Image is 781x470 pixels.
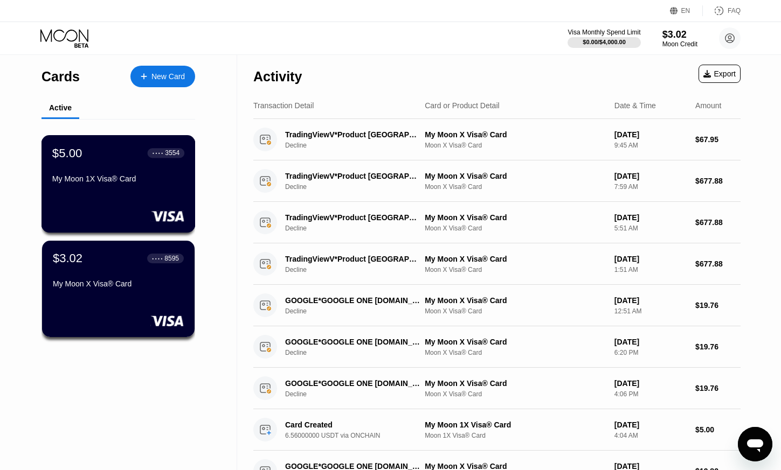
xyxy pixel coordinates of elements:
[695,259,741,268] div: $677.88
[695,384,741,392] div: $19.76
[614,183,687,191] div: 7:59 AM
[614,255,687,263] div: [DATE]
[614,432,687,439] div: 4:04 AM
[614,266,687,273] div: 1:51 AM
[614,296,687,305] div: [DATE]
[425,307,606,315] div: Moon X Visa® Card
[285,338,421,346] div: GOOGLE*GOOGLE ONE [DOMAIN_NAME][URL]
[49,103,72,112] div: Active
[285,390,432,398] div: Decline
[699,65,741,83] div: Export
[53,251,82,265] div: $3.02
[42,241,195,337] div: $3.02● ● ● ●8595My Moon X Visa® Card
[253,409,741,451] div: Card Created6.56000000 USDT via ONCHAINMy Moon 1X Visa® CardMoon 1X Visa® Card[DATE]4:04 AM$5.00
[42,69,80,85] div: Cards
[253,243,741,285] div: TradingViewV*Product [GEOGRAPHIC_DATA] [GEOGRAPHIC_DATA]DeclineMy Moon X Visa® CardMoon X Visa® C...
[425,213,606,222] div: My Moon X Visa® Card
[568,29,640,36] div: Visa Monthly Spend Limit
[425,142,606,149] div: Moon X Visa® Card
[253,202,741,243] div: TradingViewV*Product [GEOGRAPHIC_DATA] [GEOGRAPHIC_DATA]DeclineMy Moon X Visa® CardMoon X Visa® C...
[425,420,606,429] div: My Moon 1X Visa® Card
[253,285,741,326] div: GOOGLE*GOOGLE ONE [DOMAIN_NAME][URL]DeclineMy Moon X Visa® CardMoon X Visa® Card[DATE]12:51 AM$19.76
[614,142,687,149] div: 9:45 AM
[285,142,432,149] div: Decline
[285,379,421,388] div: GOOGLE*GOOGLE ONE [DOMAIN_NAME][URL]
[425,390,606,398] div: Moon X Visa® Card
[253,69,302,85] div: Activity
[614,390,687,398] div: 4:06 PM
[285,213,421,222] div: TradingViewV*Product [GEOGRAPHIC_DATA] [GEOGRAPHIC_DATA]
[681,7,690,15] div: EN
[703,69,736,78] div: Export
[425,255,606,263] div: My Moon X Visa® Card
[425,101,500,110] div: Card or Product Detail
[695,301,741,310] div: $19.76
[703,5,741,16] div: FAQ
[425,379,606,388] div: My Moon X Visa® Card
[568,29,640,48] div: Visa Monthly Spend Limit$0.00/$4,000.00
[425,338,606,346] div: My Moon X Visa® Card
[695,425,741,434] div: $5.00
[583,39,626,45] div: $0.00 / $4,000.00
[285,172,421,180] div: TradingViewV*Product [GEOGRAPHIC_DATA] [GEOGRAPHIC_DATA]
[285,432,432,439] div: 6.56000000 USDT via ONCHAIN
[738,427,772,461] iframe: Кнопка запуска окна обмена сообщениями
[253,119,741,160] div: TradingViewV*Product [GEOGRAPHIC_DATA] [GEOGRAPHIC_DATA]DeclineMy Moon X Visa® CardMoon X Visa® C...
[614,349,687,356] div: 6:20 PM
[614,307,687,315] div: 12:51 AM
[728,7,741,15] div: FAQ
[253,160,741,202] div: TradingViewV*Product [GEOGRAPHIC_DATA] [GEOGRAPHIC_DATA]DeclineMy Moon X Visa® CardMoon X Visa® C...
[614,213,687,222] div: [DATE]
[285,349,432,356] div: Decline
[130,66,195,87] div: New Card
[425,183,606,191] div: Moon X Visa® Card
[164,255,179,262] div: 8595
[165,149,179,157] div: 3554
[695,342,741,351] div: $19.76
[695,101,721,110] div: Amount
[285,296,421,305] div: GOOGLE*GOOGLE ONE [DOMAIN_NAME][URL]
[425,266,606,273] div: Moon X Visa® Card
[425,349,606,356] div: Moon X Visa® Card
[425,130,606,139] div: My Moon X Visa® Card
[614,101,656,110] div: Date & Time
[695,177,741,185] div: $677.88
[53,279,184,288] div: My Moon X Visa® Card
[695,218,741,227] div: $677.88
[614,420,687,429] div: [DATE]
[425,225,606,232] div: Moon X Visa® Card
[253,326,741,368] div: GOOGLE*GOOGLE ONE [DOMAIN_NAME][URL]DeclineMy Moon X Visa® CardMoon X Visa® Card[DATE]6:20 PM$19.76
[52,146,82,160] div: $5.00
[695,135,741,144] div: $67.95
[425,296,606,305] div: My Moon X Visa® Card
[285,255,421,263] div: TradingViewV*Product [GEOGRAPHIC_DATA] [GEOGRAPHIC_DATA]
[253,368,741,409] div: GOOGLE*GOOGLE ONE [DOMAIN_NAME][URL]DeclineMy Moon X Visa® CardMoon X Visa® Card[DATE]4:06 PM$19.76
[285,130,421,139] div: TradingViewV*Product [GEOGRAPHIC_DATA] [GEOGRAPHIC_DATA]
[153,151,163,155] div: ● ● ● ●
[614,225,687,232] div: 5:51 AM
[662,29,697,48] div: $3.02Moon Credit
[425,432,606,439] div: Moon 1X Visa® Card
[614,172,687,180] div: [DATE]
[151,72,185,81] div: New Card
[42,136,195,232] div: $5.00● ● ● ●3554My Moon 1X Visa® Card
[285,420,421,429] div: Card Created
[52,174,184,183] div: My Moon 1X Visa® Card
[614,130,687,139] div: [DATE]
[285,307,432,315] div: Decline
[614,379,687,388] div: [DATE]
[285,225,432,232] div: Decline
[285,266,432,273] div: Decline
[614,338,687,346] div: [DATE]
[152,257,163,260] div: ● ● ● ●
[662,29,697,40] div: $3.02
[285,183,432,191] div: Decline
[670,5,703,16] div: EN
[662,40,697,48] div: Moon Credit
[253,101,314,110] div: Transaction Detail
[425,172,606,180] div: My Moon X Visa® Card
